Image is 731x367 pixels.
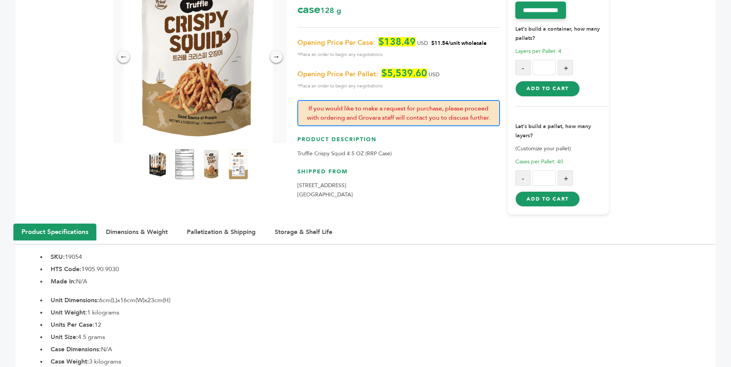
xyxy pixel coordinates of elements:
li: 19054 [47,252,716,262]
img: Truffle Crispy Squid 12 units per case 128 g [229,149,248,179]
b: Unit Size: [51,333,78,341]
span: USD [417,39,428,47]
b: HTS Code: [51,265,81,273]
b: Unit Dimensions: [51,296,99,304]
span: *Place an order to begin any negotiations [297,50,500,59]
b: Case Dimensions: [51,345,101,354]
h3: Shipped From [297,168,500,181]
button: + [558,170,573,186]
span: $11.54/unit wholesale [431,39,487,47]
b: Units Per Case: [51,321,94,329]
img: Truffle Crispy Squid 12 units per case 128 g [202,149,221,179]
p: Truffle Crispy Squid 4.5 OZ (RRP Case) [297,149,500,158]
span: Opening Price Per Pallet: [297,70,378,79]
b: SKU: [51,253,65,261]
b: Made In: [51,277,76,286]
li: 3 kilograms [47,357,716,366]
img: Truffle Crispy Squid 12 units per case 128 g Nutrition Info [175,149,194,179]
button: Dimensions & Weight [98,224,175,240]
span: $5,539.60 [381,69,427,78]
button: Palletization & Shipping [179,224,263,240]
li: 1905.90.9030 [47,265,716,274]
b: Unit Weight: [51,308,87,317]
p: If you would like to make a request for purchase, please proceed with ordering and Grovara staff ... [297,100,500,126]
b: Case Weight: [51,357,89,366]
button: + [558,60,573,75]
li: N/A [47,345,716,354]
button: - [515,170,531,186]
span: *Place an order to begin any negotiations [297,81,500,91]
li: N/A [47,277,716,286]
li: 6cm(L)x16cm(W)x23cm(H) [47,296,716,305]
strong: Let's build a container, how many pallets? [515,25,600,42]
span: $138.49 [378,37,416,46]
button: Storage & Shelf Life [267,224,340,240]
li: 1 kilograms [47,308,716,317]
button: Add to Cart [515,81,579,96]
span: Layers per Pallet: 4 [515,48,561,55]
button: Add to Cart [515,191,579,207]
div: → [270,51,282,63]
button: - [515,60,531,75]
strong: Let's build a pallet, how many layers? [515,123,591,139]
span: 128 g [320,5,341,16]
button: Product Specifications [13,224,96,240]
span: USD [429,71,439,78]
h3: Product Description [297,136,500,149]
span: Cases per Pallet: 40 [515,158,563,165]
img: Truffle Crispy Squid 12 units per case 128 g Product Label [148,149,167,179]
span: Opening Price Per Case: [297,38,375,48]
li: 12 [47,320,716,329]
p: [STREET_ADDRESS] [GEOGRAPHIC_DATA] [297,181,500,199]
p: (Customize your pallet) [515,144,609,153]
li: 4.5 grams [47,332,716,342]
div: ← [117,51,130,63]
